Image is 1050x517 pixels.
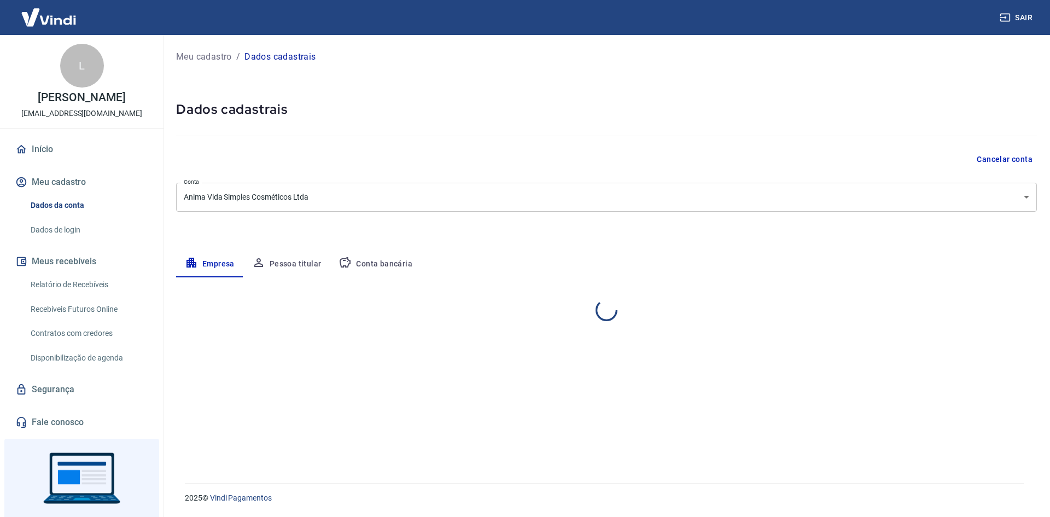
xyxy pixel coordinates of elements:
button: Meus recebíveis [13,249,150,274]
button: Empresa [176,251,243,277]
a: Contratos com credores [26,322,150,345]
p: [EMAIL_ADDRESS][DOMAIN_NAME] [21,108,142,119]
a: Meu cadastro [176,50,232,63]
a: Vindi Pagamentos [210,493,272,502]
label: Conta [184,178,199,186]
button: Conta bancária [330,251,421,277]
h5: Dados cadastrais [176,101,1037,118]
p: Dados cadastrais [244,50,316,63]
div: L [60,44,104,88]
div: Anima Vida Simples Cosméticos Ltda [176,183,1037,212]
a: Início [13,137,150,161]
a: Dados da conta [26,194,150,217]
p: [PERSON_NAME] [38,92,125,103]
a: Recebíveis Futuros Online [26,298,150,321]
p: / [236,50,240,63]
img: Vindi [13,1,84,34]
p: 2025 © [185,492,1024,504]
a: Fale conosco [13,410,150,434]
a: Disponibilização de agenda [26,347,150,369]
button: Sair [997,8,1037,28]
button: Cancelar conta [972,149,1037,170]
a: Relatório de Recebíveis [26,274,150,296]
button: Meu cadastro [13,170,150,194]
a: Segurança [13,377,150,402]
a: Dados de login [26,219,150,241]
button: Pessoa titular [243,251,330,277]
